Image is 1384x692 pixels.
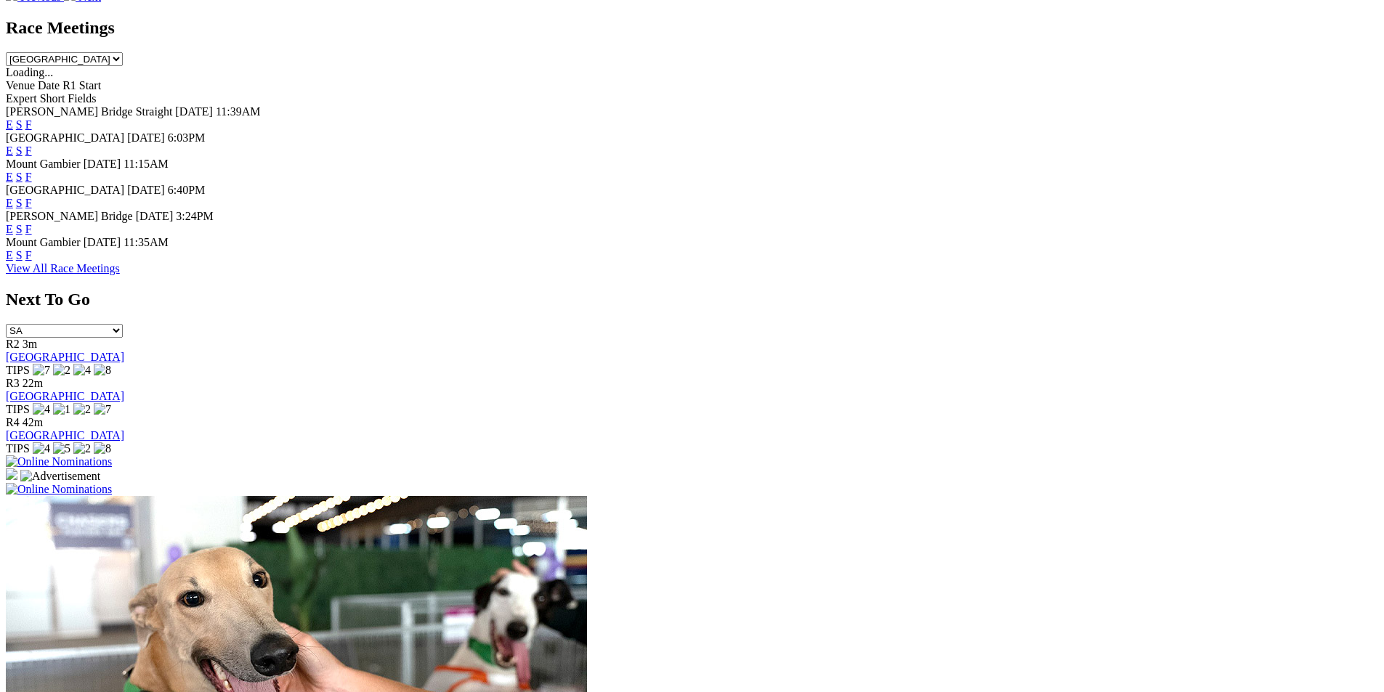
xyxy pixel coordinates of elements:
img: 4 [33,442,50,455]
span: 11:35AM [124,236,169,248]
a: S [16,144,23,157]
a: S [16,223,23,235]
a: F [25,249,32,261]
span: 11:39AM [216,105,261,118]
span: Expert [6,92,37,105]
span: Date [38,79,60,91]
img: 15187_Greyhounds_GreysPlayCentral_Resize_SA_WebsiteBanner_300x115_2025.jpg [6,468,17,480]
img: 2 [53,364,70,377]
img: 8 [94,442,111,455]
a: E [6,118,13,131]
span: 6:40PM [168,184,206,196]
span: Mount Gambier [6,236,81,248]
span: [GEOGRAPHIC_DATA] [6,184,124,196]
a: E [6,223,13,235]
span: [PERSON_NAME] Bridge Straight [6,105,172,118]
a: F [25,171,32,183]
a: F [25,144,32,157]
span: [GEOGRAPHIC_DATA] [6,131,124,144]
a: [GEOGRAPHIC_DATA] [6,351,124,363]
span: [DATE] [175,105,213,118]
span: Venue [6,79,35,91]
span: [DATE] [84,158,121,170]
h2: Next To Go [6,290,1378,309]
h2: Race Meetings [6,18,1378,38]
span: [DATE] [84,236,121,248]
span: TIPS [6,403,30,415]
span: [DATE] [136,210,174,222]
a: [GEOGRAPHIC_DATA] [6,429,124,441]
span: Loading... [6,66,53,78]
span: 22m [23,377,43,389]
span: Mount Gambier [6,158,81,170]
span: 3:24PM [176,210,214,222]
a: View All Race Meetings [6,262,120,274]
a: [GEOGRAPHIC_DATA] [6,390,124,402]
span: 42m [23,416,43,428]
a: E [6,171,13,183]
img: 2 [73,403,91,416]
img: 8 [94,364,111,377]
a: E [6,249,13,261]
a: S [16,249,23,261]
span: 3m [23,338,37,350]
img: Advertisement [20,470,100,483]
span: R2 [6,338,20,350]
span: [DATE] [127,184,165,196]
img: 7 [94,403,111,416]
span: R1 Start [62,79,101,91]
a: F [25,118,32,131]
span: TIPS [6,364,30,376]
a: S [16,118,23,131]
img: Online Nominations [6,483,112,496]
span: R3 [6,377,20,389]
a: F [25,223,32,235]
img: 2 [73,442,91,455]
img: 5 [53,442,70,455]
span: [DATE] [127,131,165,144]
a: E [6,144,13,157]
span: TIPS [6,442,30,455]
img: 7 [33,364,50,377]
span: Fields [68,92,96,105]
img: 4 [33,403,50,416]
span: 6:03PM [168,131,206,144]
a: S [16,171,23,183]
a: S [16,197,23,209]
a: F [25,197,32,209]
span: R4 [6,416,20,428]
a: E [6,197,13,209]
img: Online Nominations [6,455,112,468]
img: 4 [73,364,91,377]
img: 1 [53,403,70,416]
span: 11:15AM [124,158,169,170]
span: Short [40,92,65,105]
span: [PERSON_NAME] Bridge [6,210,133,222]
